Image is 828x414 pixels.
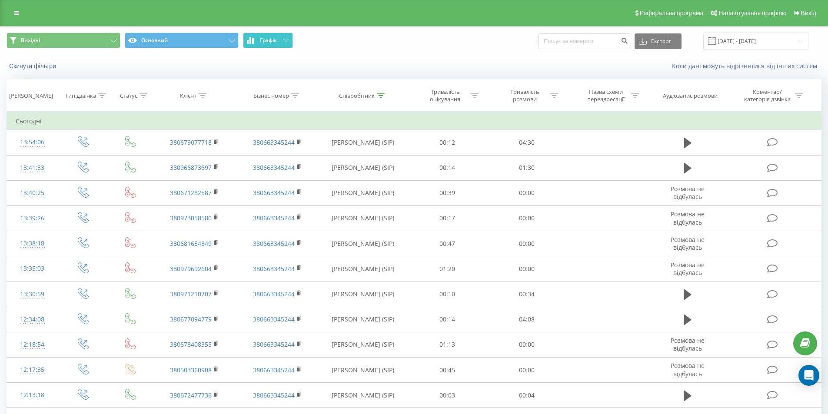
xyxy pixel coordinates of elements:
[801,10,816,17] span: Вихід
[170,239,212,248] a: 380681654849
[319,358,408,383] td: [PERSON_NAME] (SIP)
[798,365,819,386] div: Open Intercom Messenger
[243,33,293,48] button: Графік
[635,33,682,49] button: Експорт
[319,256,408,282] td: [PERSON_NAME] (SIP)
[319,130,408,155] td: [PERSON_NAME] (SIP)
[170,163,212,172] a: 380966873697
[253,239,295,248] a: 380663345244
[408,205,487,231] td: 00:17
[170,290,212,298] a: 380971210707
[65,92,96,99] div: Тип дзвінка
[408,155,487,180] td: 00:14
[671,235,705,252] span: Розмова не відбулась
[339,92,375,99] div: Співробітник
[408,256,487,282] td: 01:20
[319,231,408,256] td: [PERSON_NAME] (SIP)
[7,113,821,130] td: Сьогодні
[170,340,212,348] a: 380678408355
[408,282,487,307] td: 00:10
[16,159,49,176] div: 13:41:33
[640,10,704,17] span: Реферальна програма
[16,185,49,202] div: 13:40:25
[408,180,487,205] td: 00:39
[422,88,469,103] div: Тривалість очікування
[319,180,408,205] td: [PERSON_NAME] (SIP)
[319,307,408,332] td: [PERSON_NAME] (SIP)
[16,134,49,151] div: 13:54:06
[180,92,196,99] div: Клієнт
[487,307,567,332] td: 04:08
[16,387,49,404] div: 12:13:18
[21,37,40,44] span: Вихідні
[319,205,408,231] td: [PERSON_NAME] (SIP)
[319,332,408,357] td: [PERSON_NAME] (SIP)
[671,336,705,352] span: Розмова не відбулась
[671,210,705,226] span: Розмова не відбулась
[487,383,567,408] td: 00:04
[742,88,793,103] div: Коментар/категорія дзвінка
[7,33,120,48] button: Вихідні
[253,391,295,399] a: 380663345244
[487,231,567,256] td: 00:00
[672,62,821,70] a: Коли дані можуть відрізнятися вiд інших систем
[319,282,408,307] td: [PERSON_NAME] (SIP)
[16,311,49,328] div: 12:34:08
[170,214,212,222] a: 380973058580
[408,383,487,408] td: 00:03
[120,92,137,99] div: Статус
[487,358,567,383] td: 00:00
[170,189,212,197] a: 380671282587
[408,332,487,357] td: 01:13
[319,383,408,408] td: [PERSON_NAME] (SIP)
[260,37,277,43] span: Графік
[253,366,295,374] a: 380663345244
[582,88,629,103] div: Назва схеми переадресації
[253,315,295,323] a: 380663345244
[170,265,212,273] a: 380979692604
[253,92,289,99] div: Бізнес номер
[671,361,705,378] span: Розмова не відбулась
[671,185,705,201] span: Розмова не відбулась
[502,88,548,103] div: Тривалість розмови
[16,210,49,227] div: 13:39:26
[487,282,567,307] td: 00:34
[16,286,49,303] div: 13:30:59
[663,92,718,99] div: Аудіозапис розмови
[253,340,295,348] a: 380663345244
[487,205,567,231] td: 00:00
[170,391,212,399] a: 380672477736
[718,10,786,17] span: Налаштування профілю
[253,163,295,172] a: 380663345244
[9,92,53,99] div: [PERSON_NAME]
[408,307,487,332] td: 00:14
[16,361,49,378] div: 12:17:35
[170,366,212,374] a: 380503360908
[125,33,239,48] button: Основний
[487,155,567,180] td: 01:30
[408,130,487,155] td: 00:12
[16,235,49,252] div: 13:38:18
[487,256,567,282] td: 00:00
[408,358,487,383] td: 00:45
[170,315,212,323] a: 380677094779
[7,62,60,70] button: Скинути фільтри
[487,332,567,357] td: 00:00
[253,265,295,273] a: 380663345244
[487,180,567,205] td: 00:00
[253,214,295,222] a: 380663345244
[170,138,212,146] a: 380679077718
[253,189,295,197] a: 380663345244
[319,155,408,180] td: [PERSON_NAME] (SIP)
[16,260,49,277] div: 13:35:03
[253,290,295,298] a: 380663345244
[671,261,705,277] span: Розмова не відбулась
[538,33,630,49] input: Пошук за номером
[487,130,567,155] td: 04:30
[16,336,49,353] div: 12:18:54
[408,231,487,256] td: 00:47
[253,138,295,146] a: 380663345244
